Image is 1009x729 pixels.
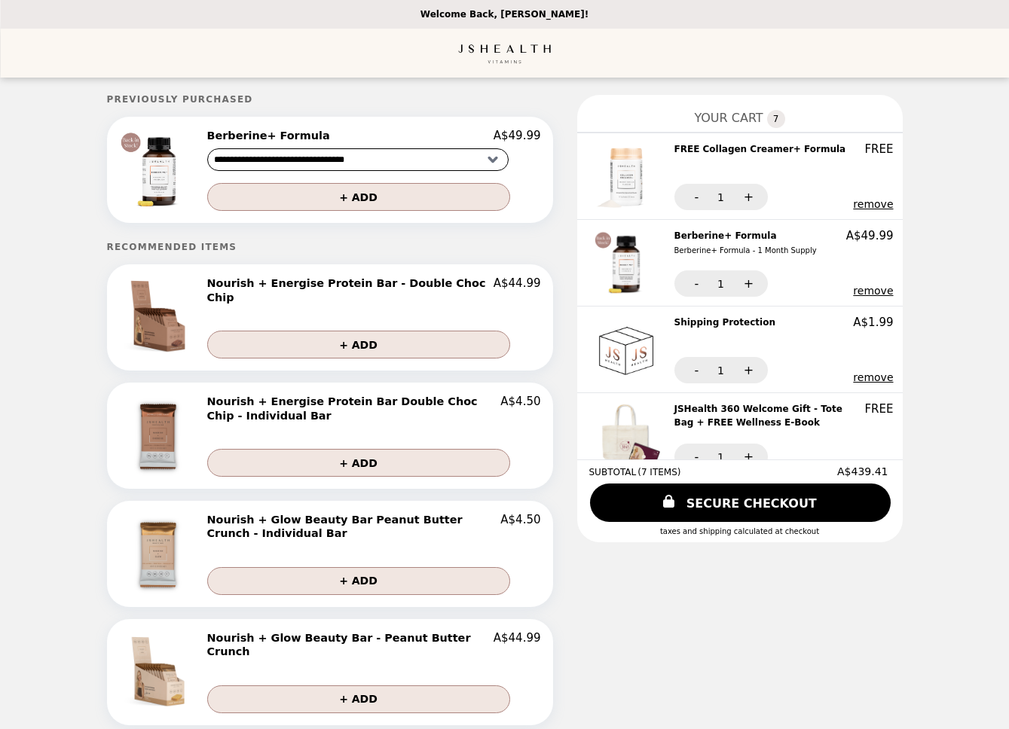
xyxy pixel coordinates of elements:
[590,483,891,522] a: SECURE CHECKOUT
[853,371,893,383] button: remove
[494,129,541,142] p: A$49.99
[494,276,541,304] p: A$44.99
[694,111,763,125] span: YOUR CART
[726,270,768,297] button: +
[592,229,664,297] img: Berberine+ Formula
[207,567,510,595] button: + ADD
[207,685,510,713] button: + ADD
[592,316,664,383] img: Shipping Protection
[674,357,716,383] button: -
[120,395,202,477] img: Nourish + Energise Protein Bar Double Choc Chip - Individual Bar
[717,191,724,203] span: 1
[107,94,553,105] h5: Previously Purchased
[674,316,781,329] h2: Shipping Protection
[118,129,203,211] img: Berberine+ Formula
[674,142,852,156] h2: FREE Collagen Creamer+ Formula
[846,229,894,242] p: A$49.99
[853,316,893,329] p: A$1.99
[717,451,724,463] span: 1
[717,364,724,377] span: 1
[674,229,823,258] h2: Berberine+ Formula
[674,402,865,430] h2: JSHealth 360 Welcome Gift - Tote Bag + FREE Wellness E-Book
[207,148,509,171] select: Select a product variant
[207,331,510,358] button: + ADD
[864,402,893,416] p: FREE
[592,402,664,470] img: JSHealth 360 Welcome Gift - Tote Bag + FREE Wellness E-Book
[500,395,540,422] p: A$4.50
[589,467,638,477] span: SUBTOTAL
[638,467,680,477] span: ( 7 ITEMS )
[864,142,893,156] p: FREE
[726,357,768,383] button: +
[207,129,336,142] h2: Berberine+ Formula
[207,183,510,211] button: + ADD
[674,184,716,210] button: -
[107,242,553,252] h5: Recommended Items
[726,184,768,210] button: +
[500,513,540,541] p: A$4.50
[207,395,501,422] h2: Nourish + Energise Protein Bar Double Choc Chip - Individual Bar
[207,513,501,541] h2: Nourish + Glow Beauty Bar Peanut Butter Crunch - Individual Bar
[494,631,541,659] p: A$44.99
[853,458,893,470] button: remove
[120,513,202,595] img: Nourish + Glow Beauty Bar Peanut Butter Crunch - Individual Bar
[207,631,494,659] h2: Nourish + Glow Beauty Bar - Peanut Butter Crunch
[594,142,662,210] img: FREE Collagen Creamer+ Formula
[837,465,890,477] span: A$439.41
[420,9,589,20] p: Welcome Back, [PERSON_NAME]!
[120,276,202,358] img: Nourish + Energise Protein Bar - Double Choc Chip
[458,38,552,69] img: Brand Logo
[120,631,202,713] img: Nourish + Glow Beauty Bar - Peanut Butter Crunch
[589,527,891,535] div: Taxes and Shipping calculated at checkout
[853,198,893,210] button: remove
[674,444,716,470] button: -
[767,110,785,128] span: 7
[726,444,768,470] button: +
[674,244,817,258] div: Berberine+ Formula - 1 Month Supply
[207,276,494,304] h2: Nourish + Energise Protein Bar - Double Choc Chip
[717,278,724,290] span: 1
[674,270,716,297] button: -
[207,449,510,477] button: + ADD
[853,285,893,297] button: remove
